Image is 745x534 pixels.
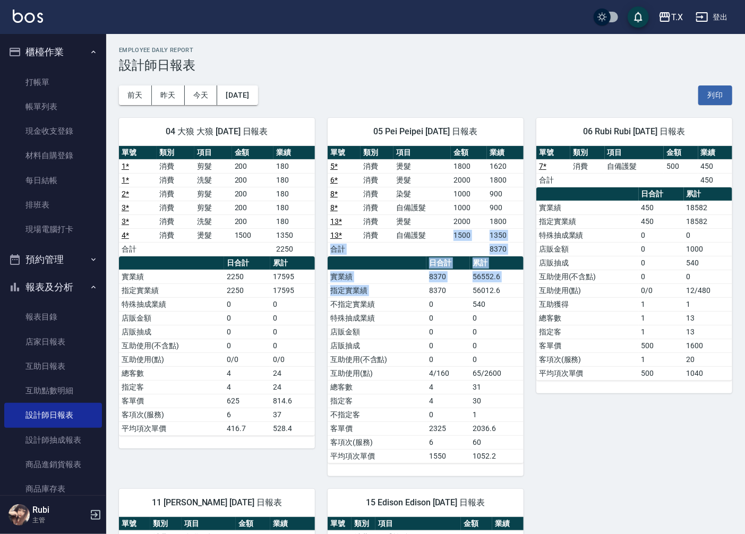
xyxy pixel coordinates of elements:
[684,352,732,366] td: 20
[352,517,375,531] th: 類別
[698,85,732,105] button: 列印
[393,214,451,228] td: 燙髮
[426,421,470,435] td: 2325
[361,214,393,228] td: 消費
[684,201,732,214] td: 18582
[224,297,270,311] td: 0
[470,339,524,352] td: 0
[426,297,470,311] td: 0
[270,311,315,325] td: 0
[4,94,102,119] a: 帳單列表
[119,47,732,54] h2: Employee Daily Report
[536,270,639,283] td: 互助使用(不含點)
[328,366,426,380] td: 互助使用(點)
[270,352,315,366] td: 0/0
[684,325,732,339] td: 13
[684,256,732,270] td: 540
[470,394,524,408] td: 30
[536,214,639,228] td: 指定實業績
[4,403,102,427] a: 設計師日報表
[119,421,224,435] td: 平均項次單價
[691,7,732,27] button: 登出
[270,283,315,297] td: 17595
[185,85,218,105] button: 今天
[639,242,684,256] td: 0
[487,201,524,214] td: 900
[639,283,684,297] td: 0/0
[639,366,684,380] td: 500
[328,297,426,311] td: 不指定實業績
[461,517,492,531] th: 金額
[4,246,102,273] button: 預約管理
[605,159,664,173] td: 自備護髮
[328,270,426,283] td: 實業績
[328,408,426,421] td: 不指定客
[157,173,194,187] td: 消費
[470,435,524,449] td: 60
[32,515,87,525] p: 主管
[639,297,684,311] td: 1
[426,325,470,339] td: 0
[4,70,102,94] a: 打帳單
[224,352,270,366] td: 0/0
[328,146,361,160] th: 單號
[451,159,487,173] td: 1800
[536,228,639,242] td: 特殊抽成業績
[224,394,270,408] td: 625
[451,146,487,160] th: 金額
[393,146,451,160] th: 項目
[393,173,451,187] td: 燙髮
[270,366,315,380] td: 24
[119,297,224,311] td: 特殊抽成業績
[375,517,461,531] th: 項目
[570,146,604,160] th: 類別
[426,352,470,366] td: 0
[470,380,524,394] td: 31
[328,394,426,408] td: 指定客
[426,380,470,394] td: 4
[426,270,470,283] td: 8370
[224,339,270,352] td: 0
[426,435,470,449] td: 6
[157,146,194,160] th: 類別
[194,173,232,187] td: 洗髮
[224,311,270,325] td: 0
[232,187,273,201] td: 200
[470,449,524,463] td: 1052.2
[536,187,732,381] table: a dense table
[119,339,224,352] td: 互助使用(不含點)
[470,366,524,380] td: 65/2600
[639,228,684,242] td: 0
[4,330,102,354] a: 店家日報表
[684,270,732,283] td: 0
[487,242,524,256] td: 8370
[132,126,302,137] span: 04 大狼 大狼 [DATE] 日報表
[361,159,393,173] td: 消費
[157,201,194,214] td: 消費
[426,366,470,380] td: 4/160
[451,214,487,228] td: 2000
[194,187,232,201] td: 剪髮
[328,380,426,394] td: 總客數
[119,146,315,256] table: a dense table
[470,270,524,283] td: 56552.6
[361,173,393,187] td: 消費
[119,283,224,297] td: 指定實業績
[536,146,570,160] th: 單號
[4,354,102,378] a: 互助日報表
[451,173,487,187] td: 2000
[328,339,426,352] td: 店販抽成
[328,352,426,366] td: 互助使用(不含點)
[132,497,302,508] span: 11 [PERSON_NAME] [DATE] 日報表
[4,428,102,452] a: 設計師抽成報表
[684,242,732,256] td: 1000
[684,187,732,201] th: 累計
[119,242,157,256] td: 合計
[426,283,470,297] td: 8370
[536,339,639,352] td: 客單價
[684,311,732,325] td: 13
[536,201,639,214] td: 實業績
[684,339,732,352] td: 1600
[4,38,102,66] button: 櫃檯作業
[487,173,524,187] td: 1800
